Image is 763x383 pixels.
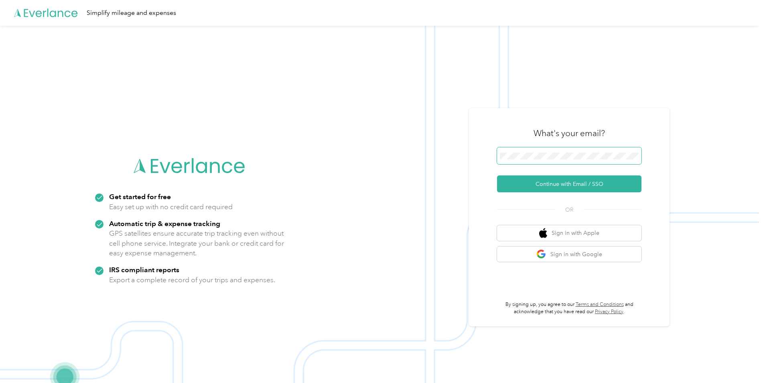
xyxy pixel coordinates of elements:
button: google logoSign in with Google [497,247,641,262]
span: OR [555,206,583,214]
img: google logo [536,249,546,259]
button: Continue with Email / SSO [497,175,641,192]
p: By signing up, you agree to our and acknowledge that you have read our . [497,301,641,315]
img: apple logo [539,228,547,238]
a: Terms and Conditions [576,302,624,308]
p: GPS satellites ensure accurate trip tracking even without cell phone service. Integrate your bank... [109,228,284,258]
strong: Automatic trip & expense tracking [109,219,220,228]
strong: IRS compliant reports [109,265,179,274]
p: Export a complete record of your trips and expenses. [109,275,275,285]
h3: What's your email? [534,128,605,139]
a: Privacy Policy [595,309,623,315]
p: Easy set up with no credit card required [109,202,233,212]
button: apple logoSign in with Apple [497,225,641,241]
div: Simplify mileage and expenses [87,8,176,18]
strong: Get started for free [109,192,171,201]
